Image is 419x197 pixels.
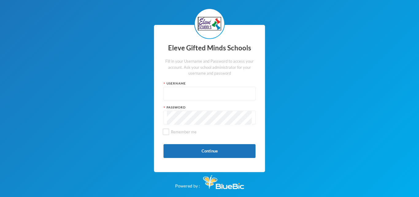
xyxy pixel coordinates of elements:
[163,81,256,86] div: Username
[163,144,256,158] button: Continue
[163,105,256,110] div: Password
[203,175,244,189] img: Bluebic
[163,42,256,54] div: Eleve Gifted Minds Schools
[168,129,199,134] span: Remember me
[175,172,244,189] div: Powered by :
[163,58,256,77] div: Fill in your Username and Password to access your account. Ask your school administrator for your...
